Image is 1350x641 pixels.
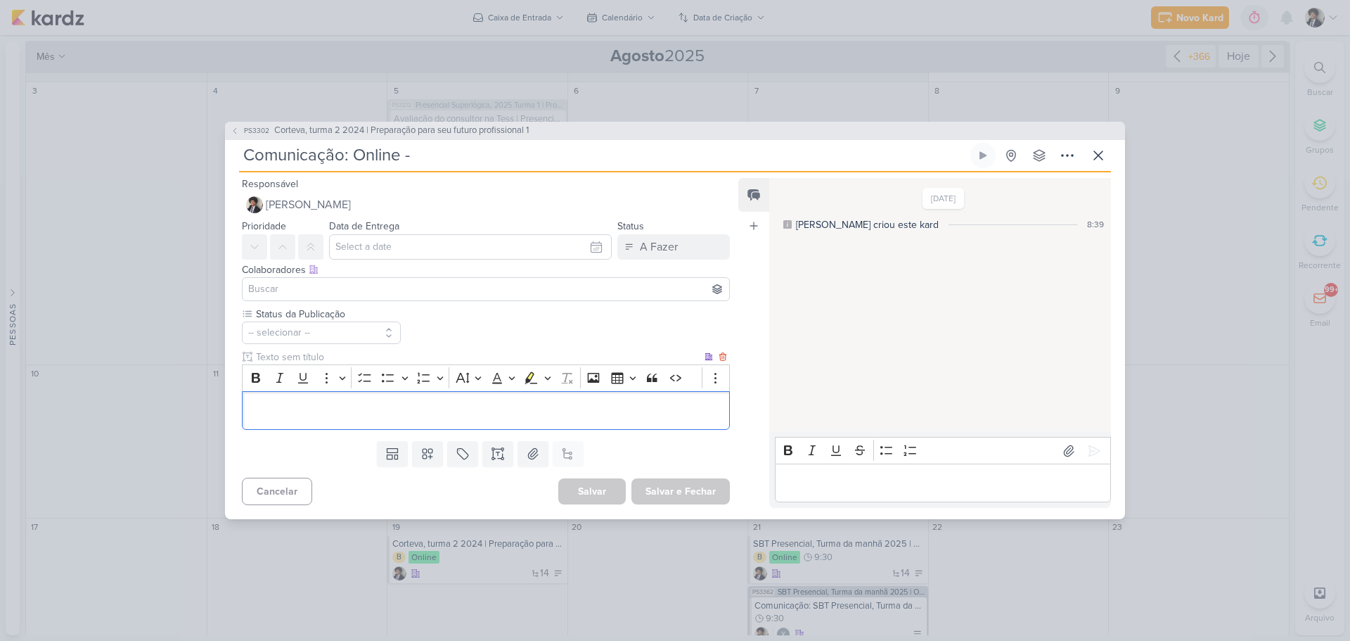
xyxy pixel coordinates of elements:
div: Colaboradores [242,262,730,277]
div: Editor toolbar [775,437,1111,464]
input: Texto sem título [253,350,702,364]
div: Editor editing area: main [242,391,730,430]
input: Buscar [245,281,726,298]
label: Status da Publicação [255,307,401,322]
div: Editor toolbar [242,364,730,392]
div: 8:39 [1087,218,1104,231]
input: Select a date [329,234,612,260]
span: Corteva, turma 2 2024 | Preparação para seu futuro profissional 1 [274,124,529,138]
div: Editor editing area: main [775,464,1111,502]
img: Pedro Luahn Simões [246,196,263,213]
button: Cancelar [242,478,312,505]
span: PS3302 [242,125,271,136]
div: A Fazer [640,239,678,255]
span: [PERSON_NAME] [266,196,351,213]
div: [PERSON_NAME] criou este kard [796,217,939,232]
label: Data de Entrega [329,220,399,232]
label: Status [617,220,644,232]
label: Responsável [242,178,298,190]
button: PS3302 Corteva, turma 2 2024 | Preparação para seu futuro profissional 1 [231,124,529,138]
div: Ligar relógio [977,150,989,161]
button: A Fazer [617,234,730,260]
button: [PERSON_NAME] [242,192,730,217]
button: -- selecionar -- [242,322,401,344]
label: Prioridade [242,220,286,232]
input: Kard Sem Título [239,143,967,168]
